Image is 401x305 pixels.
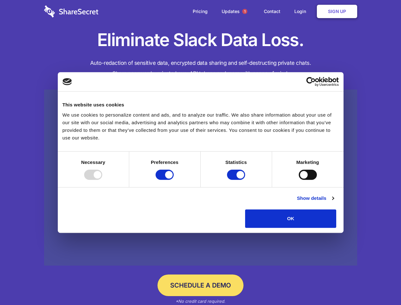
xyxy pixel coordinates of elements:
div: This website uses cookies [63,101,339,109]
strong: Marketing [296,159,319,165]
a: Wistia video thumbnail [44,90,357,266]
a: Schedule a Demo [157,274,244,296]
button: OK [245,209,336,228]
img: logo [63,78,72,85]
span: 1 [242,9,247,14]
h4: Auto-redaction of sensitive data, encrypted data sharing and self-destructing private chats. Shar... [44,58,357,79]
h1: Eliminate Slack Data Loss. [44,29,357,51]
a: Login [288,2,316,21]
img: logo-wordmark-white-trans-d4663122ce5f474addd5e946df7df03e33cb6a1c49d2221995e7729f52c070b2.svg [44,5,98,17]
a: Sign Up [317,5,357,18]
a: Usercentrics Cookiebot - opens in a new window [283,77,339,86]
strong: Statistics [225,159,247,165]
a: Pricing [186,2,214,21]
div: We use cookies to personalize content and ads, and to analyze our traffic. We also share informat... [63,111,339,142]
a: Contact [257,2,287,21]
a: Show details [297,194,334,202]
em: *No credit card required. [176,299,225,304]
strong: Necessary [81,159,105,165]
strong: Preferences [151,159,178,165]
